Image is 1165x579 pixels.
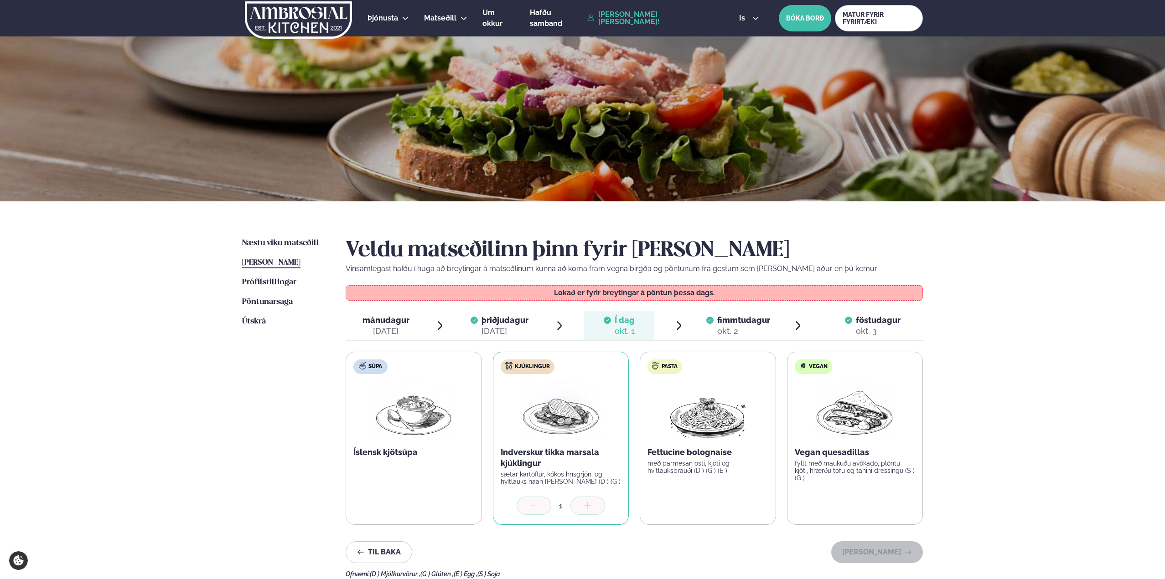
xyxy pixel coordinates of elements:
span: þriðjudagur [482,315,528,325]
span: Næstu viku matseðill [242,239,319,247]
span: Í dag [615,315,635,326]
p: fyllt með maukuðu avókadó, plöntu-kjöti, hrærðu tofu og tahini dressingu (S ) (G ) [795,460,916,482]
div: Ofnæmi: [346,570,923,578]
img: Spagetti.png [668,381,748,440]
span: (S ) Soja [477,570,500,578]
p: Íslensk kjötsúpa [353,447,474,458]
a: Prófílstillingar [242,277,296,288]
span: Súpa [368,363,382,370]
span: (E ) Egg , [454,570,477,578]
span: Útskrá [242,318,266,325]
img: soup.svg [359,362,366,369]
span: Hafðu samband [530,8,562,28]
img: Vegan.svg [799,362,807,369]
span: Þjónusta [368,14,398,22]
span: (G ) Glúten , [420,570,454,578]
p: Fettucine bolognaise [647,447,768,458]
img: Chicken-breast.png [521,381,601,440]
div: [DATE] [482,326,528,337]
a: [PERSON_NAME] [242,257,300,268]
div: okt. 2 [717,326,770,337]
span: Pasta [662,363,678,370]
a: MATUR FYRIR FYRIRTÆKI [835,5,923,31]
span: (D ) Mjólkurvörur , [370,570,420,578]
button: BÓKA BORÐ [779,5,831,31]
button: [PERSON_NAME] [831,541,923,563]
a: Um okkur [482,7,515,29]
a: Matseðill [424,13,456,24]
span: Kjúklingur [515,363,550,370]
div: okt. 1 [615,326,635,337]
a: Útskrá [242,316,266,327]
span: Pöntunarsaga [242,298,293,306]
div: [DATE] [362,326,409,337]
button: is [732,15,766,22]
span: föstudagur [856,315,901,325]
p: með parmesan osti, kjöti og hvítlauksbrauði (D ) (G ) (E ) [647,460,768,474]
a: Þjónusta [368,13,398,24]
p: Vinsamlegast hafðu í huga að breytingar á matseðlinum kunna að koma fram vegna birgða og pöntunum... [346,263,923,274]
span: is [739,15,748,22]
span: Matseðill [424,14,456,22]
span: [PERSON_NAME] [242,259,300,266]
a: Pöntunarsaga [242,297,293,307]
span: mánudagur [362,315,409,325]
p: Vegan quesadillas [795,447,916,458]
div: 1 [551,501,570,511]
div: okt. 3 [856,326,901,337]
a: [PERSON_NAME] [PERSON_NAME]! [587,11,718,26]
span: fimmtudagur [717,315,770,325]
span: Um okkur [482,8,502,28]
img: chicken.svg [505,362,513,369]
span: Vegan [809,363,828,370]
p: Lokað er fyrir breytingar á pöntun þessa dags. [355,289,914,297]
h2: Veldu matseðilinn þinn fyrir [PERSON_NAME] [346,238,923,263]
button: Til baka [346,541,412,563]
p: Indverskur tikka marsala kjúklingur [501,447,621,469]
span: Prófílstillingar [242,278,296,286]
a: Hafðu samband [530,7,583,29]
a: Cookie settings [9,551,28,570]
p: sætar kartöflur, kókos hrísgrjón, og hvítlauks naan [PERSON_NAME] (D ) (G ) [501,471,621,485]
img: logo [244,1,353,39]
img: pasta.svg [652,362,659,369]
img: Soup.png [373,381,454,440]
img: Quesadilla.png [815,381,895,440]
a: Næstu viku matseðill [242,238,319,249]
